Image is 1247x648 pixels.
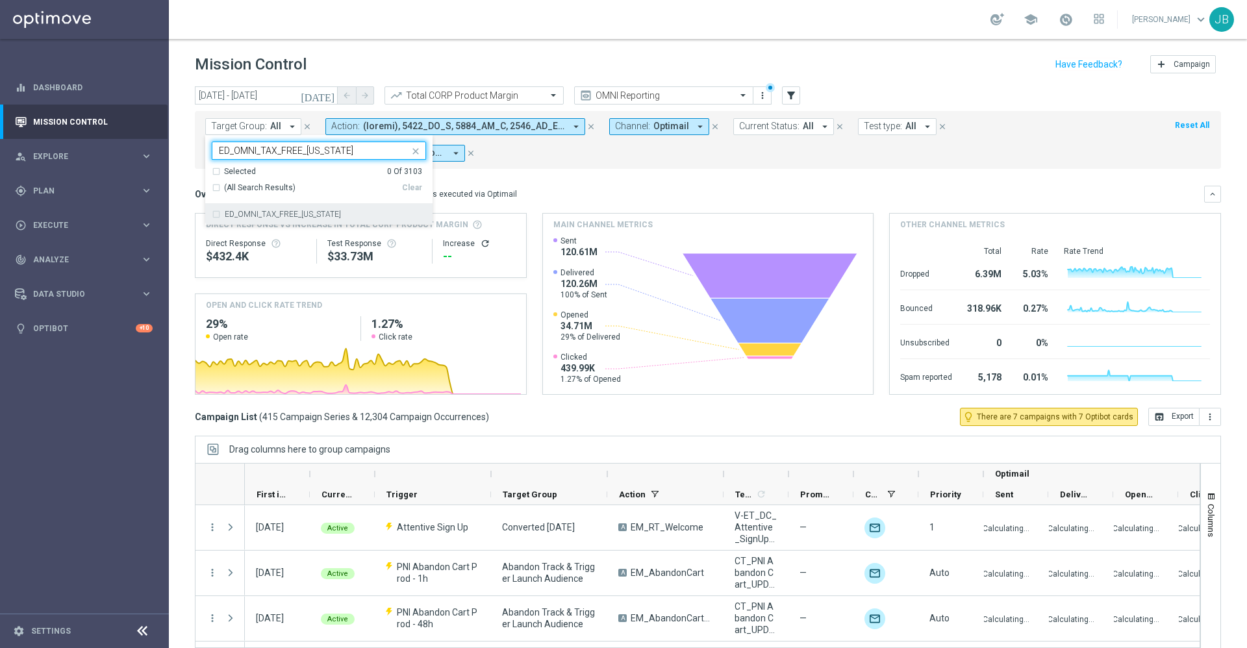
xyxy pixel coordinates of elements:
[206,238,306,249] div: Direct Response
[1194,12,1208,27] span: keyboard_arrow_down
[561,268,607,278] span: Delivered
[256,521,284,533] div: 01 Jun 2025, Sunday
[140,219,153,231] i: keyboard_arrow_right
[503,490,557,499] span: Target Group
[205,166,433,225] ng-dropdown-panel: Options list
[905,121,916,132] span: All
[262,411,486,423] span: 415 Campaign Series & 12,304 Campaign Occurrences
[14,255,153,265] div: track_changes Analyze keyboard_arrow_right
[586,122,596,131] i: close
[321,567,355,579] colored-tag: Active
[968,246,1001,256] div: Total
[33,290,140,298] span: Data Studio
[15,254,27,266] i: track_changes
[299,86,338,106] button: [DATE]
[390,89,403,102] i: trending_up
[579,89,592,102] i: preview
[33,221,140,229] span: Execute
[15,311,153,345] div: Optibot
[14,186,153,196] button: gps_fixed Plan keyboard_arrow_right
[561,236,598,246] span: Sent
[15,151,140,162] div: Explore
[15,70,153,105] div: Dashboard
[938,122,947,131] i: close
[711,122,720,131] i: close
[321,490,353,499] span: Current Status
[983,612,1029,625] p: Calculating...
[195,411,489,423] h3: Campaign List
[229,444,390,455] span: Drag columns here to group campaigns
[937,119,948,134] button: close
[735,555,777,590] span: CT_PNI Abandon Cart_UPDATED_OCT2024_TOUCH1
[1024,12,1038,27] span: school
[929,567,950,578] span: Auto
[379,332,412,342] span: Click rate
[618,523,627,531] span: A
[224,166,256,177] div: Selected
[1048,521,1094,534] p: Calculating...
[33,70,153,105] a: Dashboard
[195,505,245,551] div: Press SPACE to select this row.
[561,332,620,342] span: 29% of Delivered
[140,288,153,300] i: keyboard_arrow_right
[1174,60,1210,69] span: Campaign
[360,91,370,100] i: arrow_forward
[229,444,390,455] div: Row Groups
[15,185,140,197] div: Plan
[502,561,596,584] span: Abandon Track & Trigger Launch Audience
[331,121,360,132] span: Action:
[325,118,585,135] button: Action: (loremi), 5422_DO_S, 5884_AM_C, 2546_AD_E/S, 1266_DO_E, TempoRincid_UTLABO, ET_DolorEmag_...
[653,121,689,132] span: Optimail
[14,220,153,231] div: play_circle_outline Execute keyboard_arrow_right
[983,521,1029,534] p: Calculating...
[835,122,844,131] i: close
[864,563,885,584] img: Optimail
[356,86,374,105] button: arrow_forward
[739,121,800,132] span: Current Status:
[968,297,1001,318] div: 318.96K
[33,311,136,345] a: Optibot
[968,366,1001,386] div: 5,178
[929,613,950,623] span: Auto
[834,119,846,134] button: close
[1205,412,1215,422] i: more_vert
[1064,246,1210,256] div: Rate Trend
[206,249,306,264] div: $432,396
[735,601,777,636] span: CT_PNI Abandon Cart_UPDATED_OCT2024_TOUCH2
[327,249,422,264] div: $33,732,955
[800,490,831,499] span: Promotions
[259,411,262,423] span: (
[206,316,350,332] h2: 29%
[15,219,140,231] div: Execute
[900,262,952,283] div: Dropped
[207,567,218,579] button: more_vert
[864,517,885,538] img: Optimail
[968,262,1001,283] div: 6.39M
[33,105,153,139] a: Mission Control
[864,608,885,629] img: Optimail
[561,310,620,320] span: Opened
[14,117,153,127] div: Mission Control
[1131,10,1209,29] a: [PERSON_NAME]keyboard_arrow_down
[207,521,218,533] button: more_vert
[756,88,769,103] button: more_vert
[1017,366,1048,386] div: 0.01%
[983,567,1029,579] p: Calculating...
[31,627,71,635] a: Settings
[609,118,709,135] button: Channel: Optimail arrow_drop_down
[631,521,703,533] span: EM_RT_Welcome
[1113,612,1159,625] p: Calculating...
[585,119,597,134] button: close
[195,188,236,200] h3: Overview:
[1206,504,1216,537] span: Columns
[205,118,301,135] button: Target Group: All arrow_drop_down
[486,411,489,423] span: )
[1113,521,1159,534] p: Calculating...
[561,320,620,332] span: 34.71M
[900,331,952,352] div: Unsubscribed
[15,219,27,231] i: play_circle_outline
[140,184,153,197] i: keyboard_arrow_right
[960,408,1138,426] button: lightbulb_outline There are 7 campaigns with 7 Optibot cards
[206,299,322,311] h4: OPEN AND CLICK RATE TREND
